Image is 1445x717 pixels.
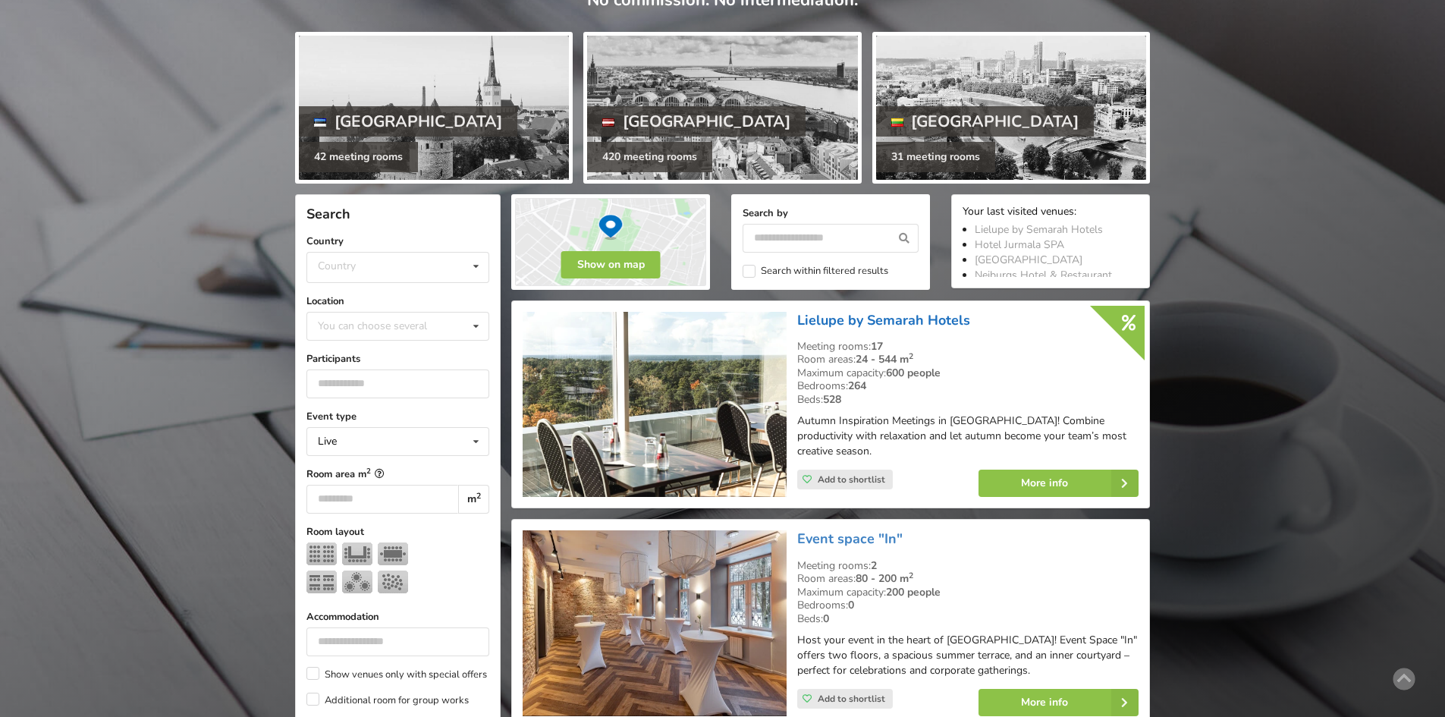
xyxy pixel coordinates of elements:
label: Show venues only with special offers [306,667,487,682]
span: Add to shortlist [818,473,885,486]
img: Banquet [342,571,372,593]
strong: 17 [871,339,883,354]
label: Accommodation [306,609,489,624]
strong: 24 - 544 m [856,352,913,366]
sup: 2 [909,570,913,581]
div: Live [318,436,337,447]
img: U-shape [342,542,372,565]
img: Theater [306,542,337,565]
label: Location [306,294,489,309]
div: [GEOGRAPHIC_DATA] [876,106,1095,137]
sup: 2 [366,466,371,476]
div: Beds: [797,612,1139,626]
strong: 0 [848,598,854,612]
a: [GEOGRAPHIC_DATA] 420 meeting rooms [583,32,861,184]
img: Restaurant, Bar | Old Riga | Event space "In" [523,530,786,716]
div: 420 meeting rooms [587,142,712,172]
a: More info [979,689,1139,716]
strong: 528 [823,392,841,407]
a: Event space "In" [797,530,903,548]
label: Search within filtered results [743,265,888,278]
strong: 200 people [886,585,941,599]
div: Room areas: [797,572,1139,586]
img: Boardroom [378,542,408,565]
div: 31 meeting rooms [876,142,995,172]
img: Show on map [511,194,710,290]
img: Reception [378,571,408,593]
a: Lielupe by Semarah Hotels [797,311,970,329]
label: Room layout [306,524,489,539]
div: Country [318,259,356,272]
a: Hotel Jurmala SPA [975,237,1064,252]
div: 42 meeting rooms [299,142,418,172]
sup: 2 [476,490,481,502]
div: Maximum capacity: [797,366,1139,380]
label: Additional room for group works [306,693,469,708]
strong: 2 [871,558,877,573]
strong: 0 [823,612,829,626]
div: [GEOGRAPHIC_DATA] [587,106,806,137]
label: Participants [306,351,489,366]
label: Event type [306,409,489,424]
img: Hotel | Jurmala | Lielupe by Semarah Hotels [523,312,786,498]
sup: 2 [909,351,913,362]
label: Room area m [306,467,489,482]
div: Meeting rooms: [797,559,1139,573]
button: Show on map [561,251,661,278]
div: Maximum capacity: [797,586,1139,599]
a: [GEOGRAPHIC_DATA] [975,253,1082,267]
label: Country [306,234,489,249]
strong: 80 - 200 m [856,571,913,586]
div: Bedrooms: [797,599,1139,612]
div: Room areas: [797,353,1139,366]
div: Meeting rooms: [797,340,1139,354]
label: Search by [743,206,919,221]
p: Host your event in the heart of [GEOGRAPHIC_DATA]! Event Space "In" offers two floors, a spacious... [797,633,1139,678]
a: [GEOGRAPHIC_DATA] 42 meeting rooms [295,32,573,184]
img: Classroom [306,571,337,593]
div: [GEOGRAPHIC_DATA] [299,106,517,137]
div: m [458,485,489,514]
span: Search [306,205,350,223]
strong: 264 [848,379,866,393]
div: Your last visited venues: [963,206,1139,220]
div: Bedrooms: [797,379,1139,393]
a: Neiburgs Hotel & Restaurant [975,268,1112,282]
strong: 600 people [886,366,941,380]
div: You can choose several [314,317,461,335]
a: More info [979,470,1139,497]
p: Autumn Inspiration Meetings in [GEOGRAPHIC_DATA]! Combine productivity with relaxation and let au... [797,414,1139,459]
a: [GEOGRAPHIC_DATA] 31 meeting rooms [872,32,1150,184]
span: Add to shortlist [818,693,885,705]
div: Beds: [797,393,1139,407]
a: Lielupe by Semarah Hotels [975,222,1103,237]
